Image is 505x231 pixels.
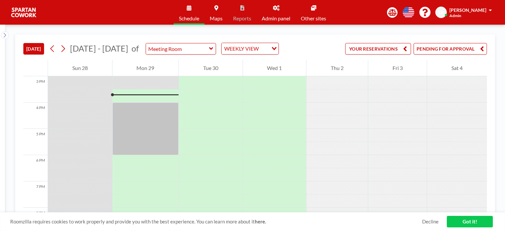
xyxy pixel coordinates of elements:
div: Thu 2 [306,60,368,76]
div: Mon 29 [112,60,179,76]
input: Search for option [261,44,268,53]
span: of [132,43,139,54]
div: Sun 28 [48,60,112,76]
span: Maps [210,16,223,21]
div: 6 PM [23,155,48,181]
span: Reports [233,16,251,21]
img: organization-logo [11,6,37,19]
span: Admin panel [262,16,290,21]
a: Decline [422,219,439,225]
button: [DATE] [23,43,44,55]
span: [DATE] - [DATE] [70,43,128,53]
div: Sat 4 [427,60,487,76]
span: Schedule [179,16,199,21]
div: 4 PM [23,103,48,129]
a: Got it! [447,216,493,227]
span: Roomzilla requires cookies to work properly and provide you with the best experience. You can lea... [10,219,422,225]
button: PENDING FOR APPROVAL [414,43,487,55]
span: WEEKLY VIEW [223,44,260,53]
span: [PERSON_NAME] [449,7,486,13]
a: here. [255,219,266,224]
button: YOUR RESERVATIONS [345,43,411,55]
div: 3 PM [23,76,48,103]
div: Search for option [222,43,278,54]
div: Tue 30 [179,60,243,76]
span: Other sites [301,16,326,21]
div: Wed 1 [243,60,306,76]
input: Meeting Room [146,43,209,54]
span: Admin [449,13,461,18]
div: 7 PM [23,181,48,208]
span: SB [438,10,444,15]
div: 5 PM [23,129,48,155]
div: Fri 3 [368,60,427,76]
